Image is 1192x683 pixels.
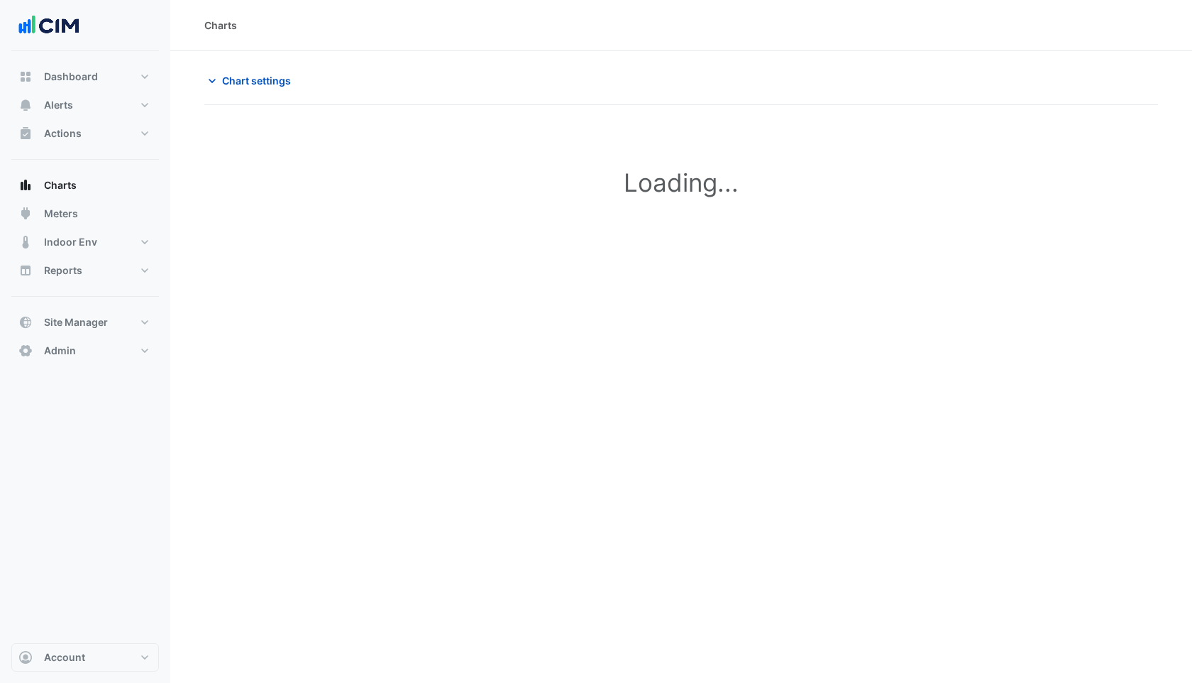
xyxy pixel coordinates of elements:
span: Admin [44,344,76,358]
button: Actions [11,119,159,148]
app-icon: Admin [18,344,33,358]
span: Actions [44,126,82,141]
app-icon: Dashboard [18,70,33,84]
span: Dashboard [44,70,98,84]
button: Dashboard [11,62,159,91]
span: Site Manager [44,315,108,329]
app-icon: Meters [18,207,33,221]
span: Account [44,650,85,665]
button: Account [11,643,159,672]
h1: Loading... [236,168,1127,197]
app-icon: Charts [18,178,33,192]
button: Chart settings [204,68,300,93]
button: Reports [11,256,159,285]
app-icon: Site Manager [18,315,33,329]
app-icon: Actions [18,126,33,141]
app-icon: Alerts [18,98,33,112]
span: Reports [44,263,82,278]
button: Charts [11,171,159,200]
span: Charts [44,178,77,192]
app-icon: Reports [18,263,33,278]
button: Alerts [11,91,159,119]
button: Admin [11,337,159,365]
span: Chart settings [222,73,291,88]
img: Company Logo [17,11,81,40]
div: Charts [204,18,237,33]
button: Meters [11,200,159,228]
app-icon: Indoor Env [18,235,33,249]
span: Meters [44,207,78,221]
button: Indoor Env [11,228,159,256]
span: Indoor Env [44,235,97,249]
button: Site Manager [11,308,159,337]
span: Alerts [44,98,73,112]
